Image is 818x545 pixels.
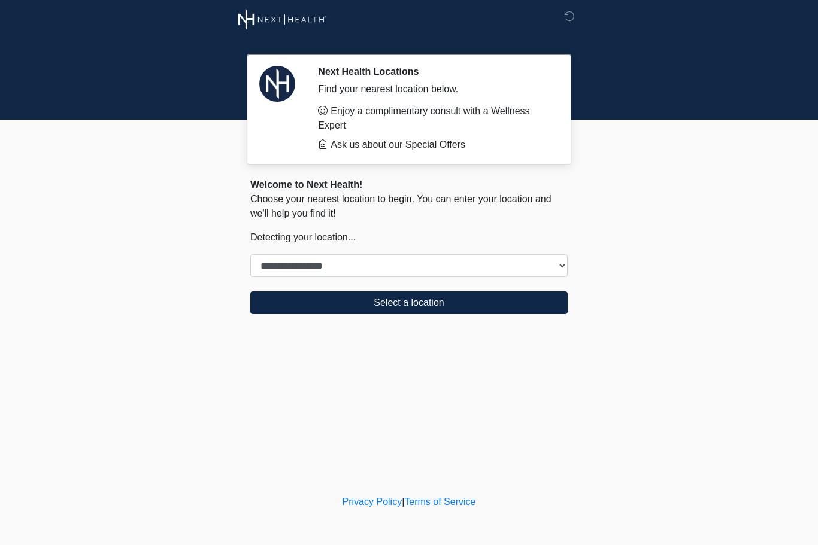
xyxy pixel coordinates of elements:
[238,9,326,30] img: Next Health Wellness Logo
[318,82,550,96] div: Find your nearest location below.
[404,497,475,507] a: Terms of Service
[259,66,295,102] img: Agent Avatar
[318,66,550,77] h2: Next Health Locations
[250,232,356,242] span: Detecting your location...
[250,178,568,192] div: Welcome to Next Health!
[318,104,550,133] li: Enjoy a complimentary consult with a Wellness Expert
[250,291,568,314] button: Select a location
[343,497,402,507] a: Privacy Policy
[318,138,550,152] li: Ask us about our Special Offers
[402,497,404,507] a: |
[250,194,552,218] span: Choose your nearest location to begin. You can enter your location and we'll help you find it!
